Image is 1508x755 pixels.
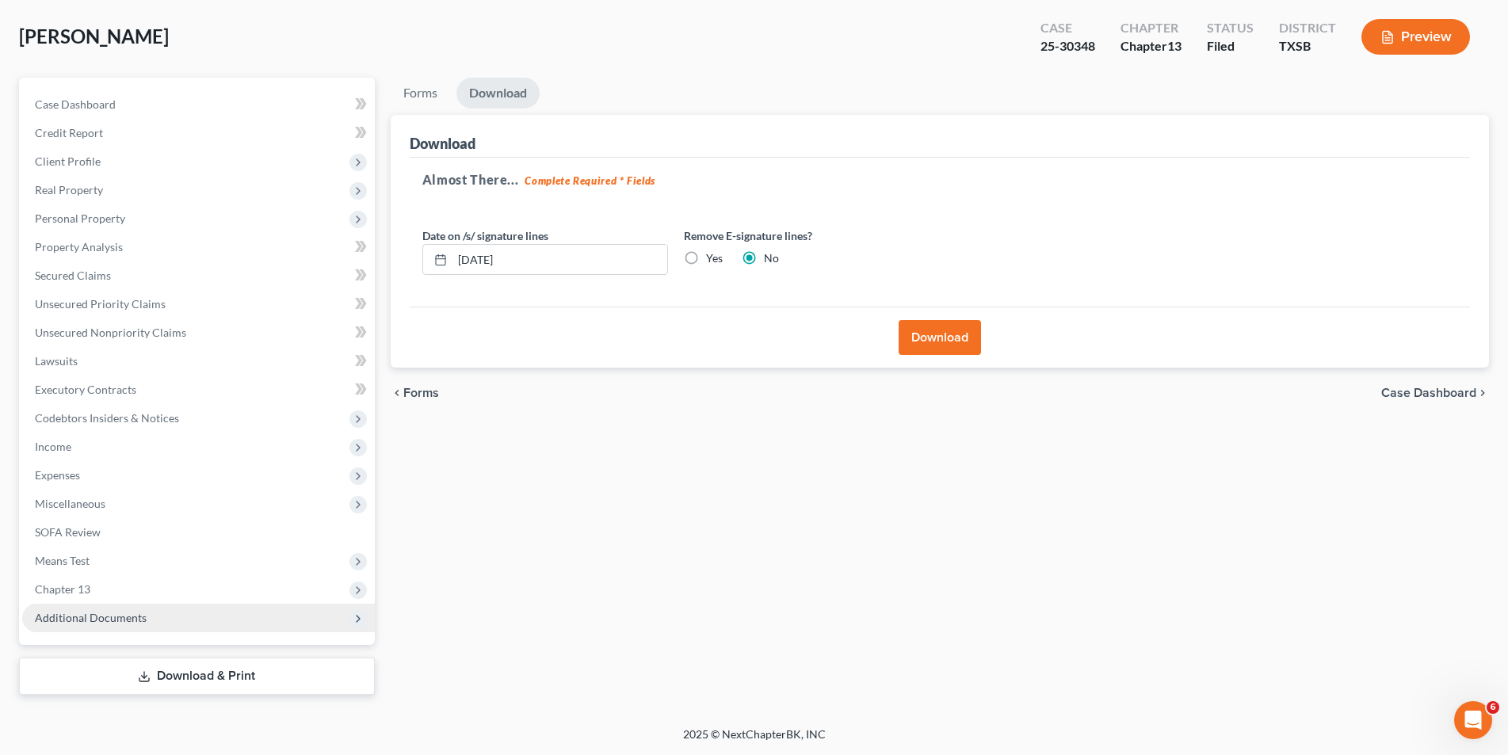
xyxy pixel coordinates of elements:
[403,387,439,399] span: Forms
[1487,701,1499,714] span: 6
[1381,387,1489,399] a: Case Dashboard chevron_right
[35,468,80,482] span: Expenses
[1121,19,1182,37] div: Chapter
[391,387,460,399] button: chevron_left Forms
[1381,387,1476,399] span: Case Dashboard
[22,290,375,318] a: Unsecured Priority Claims
[303,726,1206,755] div: 2025 © NextChapterBK, INC
[19,658,375,695] a: Download & Print
[1361,19,1470,55] button: Preview
[35,212,125,225] span: Personal Property
[1121,37,1182,55] div: Chapter
[1040,19,1095,37] div: Case
[422,170,1457,189] h5: Almost There...
[35,497,105,510] span: Miscellaneous
[35,97,116,111] span: Case Dashboard
[1207,19,1254,37] div: Status
[35,126,103,139] span: Credit Report
[35,354,78,368] span: Lawsuits
[391,387,403,399] i: chevron_left
[35,240,123,254] span: Property Analysis
[22,376,375,404] a: Executory Contracts
[35,383,136,396] span: Executory Contracts
[35,582,90,596] span: Chapter 13
[456,78,540,109] a: Download
[22,90,375,119] a: Case Dashboard
[1207,37,1254,55] div: Filed
[684,227,930,244] label: Remove E-signature lines?
[1476,387,1489,399] i: chevron_right
[35,269,111,282] span: Secured Claims
[35,326,186,339] span: Unsecured Nonpriority Claims
[19,25,169,48] span: [PERSON_NAME]
[35,183,103,196] span: Real Property
[899,320,981,355] button: Download
[1279,37,1336,55] div: TXSB
[35,525,101,539] span: SOFA Review
[706,250,723,266] label: Yes
[22,261,375,290] a: Secured Claims
[525,174,655,187] strong: Complete Required * Fields
[422,227,548,244] label: Date on /s/ signature lines
[764,250,779,266] label: No
[1279,19,1336,37] div: District
[391,78,450,109] a: Forms
[35,154,101,168] span: Client Profile
[22,347,375,376] a: Lawsuits
[1454,701,1492,739] iframe: Intercom live chat
[35,554,90,567] span: Means Test
[410,134,475,153] div: Download
[452,245,667,275] input: MM/DD/YYYY
[22,233,375,261] a: Property Analysis
[35,440,71,453] span: Income
[35,611,147,624] span: Additional Documents
[22,119,375,147] a: Credit Report
[35,411,179,425] span: Codebtors Insiders & Notices
[1167,38,1182,53] span: 13
[22,518,375,547] a: SOFA Review
[1040,37,1095,55] div: 25-30348
[35,297,166,311] span: Unsecured Priority Claims
[22,318,375,347] a: Unsecured Nonpriority Claims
